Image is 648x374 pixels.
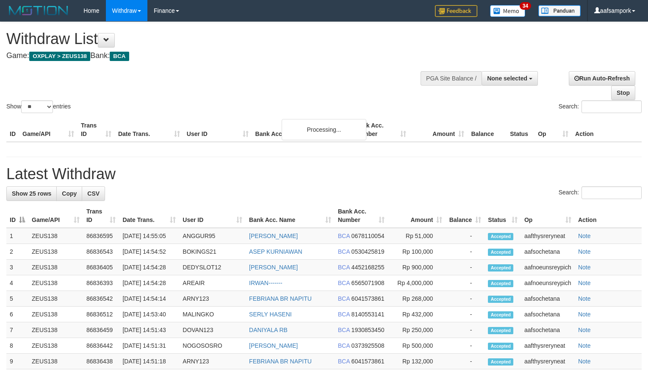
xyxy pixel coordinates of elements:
img: Feedback.jpg [435,5,477,17]
th: ID: activate to sort column descending [6,204,28,228]
td: 86836438 [83,354,119,369]
label: Show entries [6,100,71,113]
td: Rp 132,000 [388,354,446,369]
span: Copy 0373925508 to clipboard [352,342,385,349]
label: Search: [559,186,642,199]
td: ANGGUR95 [179,228,246,244]
td: [DATE] 14:54:52 [119,244,179,260]
a: Note [578,358,591,365]
td: aafsochetana [521,307,575,322]
td: ARNY123 [179,291,246,307]
td: 2 [6,244,28,260]
td: AREAIR [179,275,246,291]
span: Copy 0530425819 to clipboard [352,248,385,255]
th: Bank Acc. Name: activate to sort column ascending [246,204,335,228]
div: Processing... [282,119,366,140]
td: - [446,244,485,260]
td: aafthysreryneat [521,228,575,244]
span: CSV [87,190,100,197]
th: Bank Acc. Number: activate to sort column ascending [335,204,388,228]
a: Note [578,342,591,349]
th: User ID: activate to sort column ascending [179,204,246,228]
span: Accepted [488,327,513,334]
td: [DATE] 14:51:18 [119,354,179,369]
th: Game/API [19,118,78,142]
td: NOGOSOSRO [179,338,246,354]
a: Show 25 rows [6,186,57,201]
span: Accepted [488,296,513,303]
a: Copy [56,186,82,201]
th: Balance: activate to sort column ascending [446,204,485,228]
h1: Latest Withdraw [6,166,642,183]
a: [PERSON_NAME] [249,233,298,239]
td: 86836442 [83,338,119,354]
td: ZEUS138 [28,291,83,307]
th: Op: activate to sort column ascending [521,204,575,228]
td: [DATE] 14:54:28 [119,275,179,291]
span: Copy 8140553141 to clipboard [352,311,385,318]
td: aafsochetana [521,322,575,338]
th: Bank Acc. Number [352,118,410,142]
a: Note [578,264,591,271]
th: Bank Acc. Name [252,118,352,142]
td: BOKINGS21 [179,244,246,260]
span: BCA [338,233,350,239]
td: [DATE] 14:51:43 [119,322,179,338]
a: Note [578,233,591,239]
span: BCA [110,52,129,61]
th: Amount [410,118,468,142]
th: User ID [183,118,252,142]
th: Status: activate to sort column ascending [485,204,521,228]
td: - [446,275,485,291]
span: Accepted [488,358,513,366]
td: - [446,291,485,307]
span: Copy 6041573861 to clipboard [352,358,385,365]
td: Rp 51,000 [388,228,446,244]
a: Stop [611,86,635,100]
a: Run Auto-Refresh [569,71,635,86]
td: [DATE] 14:55:05 [119,228,179,244]
span: Accepted [488,343,513,350]
td: ZEUS138 [28,307,83,322]
td: Rp 100,000 [388,244,446,260]
img: Button%20Memo.svg [490,5,526,17]
span: Accepted [488,280,513,287]
span: Show 25 rows [12,190,51,197]
a: DANIYALA RB [249,327,288,333]
th: Balance [468,118,507,142]
td: aafthysreryneat [521,354,575,369]
img: MOTION_logo.png [6,4,71,17]
td: ZEUS138 [28,260,83,275]
td: [DATE] 14:51:31 [119,338,179,354]
a: ASEP KURNIAWAN [249,248,302,255]
span: OXPLAY > ZEUS138 [29,52,90,61]
td: ZEUS138 [28,244,83,260]
span: BCA [338,358,350,365]
td: ZEUS138 [28,275,83,291]
span: Copy 6041573861 to clipboard [352,295,385,302]
button: None selected [482,71,538,86]
td: Rp 432,000 [388,307,446,322]
td: Rp 500,000 [388,338,446,354]
span: BCA [338,311,350,318]
td: MALINGKO [179,307,246,322]
td: ARNY123 [179,354,246,369]
label: Search: [559,100,642,113]
td: aafsochetana [521,244,575,260]
td: [DATE] 14:53:40 [119,307,179,322]
input: Search: [582,100,642,113]
th: Date Trans. [115,118,183,142]
td: - [446,338,485,354]
span: Accepted [488,233,513,240]
span: Accepted [488,264,513,271]
td: 8 [6,338,28,354]
h4: Game: Bank: [6,52,424,60]
span: 34 [520,2,531,10]
td: 3 [6,260,28,275]
select: Showentries [21,100,53,113]
span: None selected [487,75,527,82]
td: - [446,228,485,244]
td: Rp 268,000 [388,291,446,307]
span: Copy 6565071908 to clipboard [352,280,385,286]
td: 9 [6,354,28,369]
